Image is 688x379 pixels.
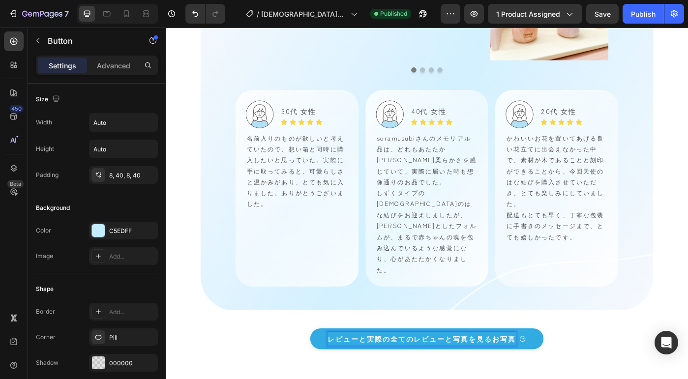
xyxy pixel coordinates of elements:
[183,344,395,359] p: レビューと実際の全てのレビューと写真を見るお写真
[7,180,24,188] div: Beta
[307,45,313,51] button: Dot
[586,4,619,24] button: Save
[90,82,122,114] img: gempages_464591402135717053-f2dc6688-731c-4d61-b958-d64ae8655dfa.png
[9,105,24,113] div: 450
[239,118,352,180] p: soramusubiさんのメモリアル品は、どれもあたたか[PERSON_NAME]柔らかさを感じていて、実際に届いた時も想像通りのお品でした。
[109,308,155,317] div: Add...
[36,252,53,261] div: Image
[4,4,73,24] button: 7
[36,333,56,342] div: Corner
[631,9,656,19] div: Publish
[595,10,611,18] span: Save
[90,140,157,158] input: Auto
[90,114,157,131] input: Auto
[496,9,560,19] span: 1 product assigned
[183,344,395,359] div: Rich Text Editor. Editing area: main
[36,358,59,367] div: Shadow
[64,8,69,20] p: 7
[36,285,54,293] div: Shape
[36,204,70,212] div: Background
[109,333,155,342] div: Pill
[163,340,427,363] a: Rich Text Editor. Editing area: main
[257,9,259,19] span: /
[131,86,176,102] p: 30代 女性
[36,171,59,179] div: Padding
[109,359,155,368] div: 000000
[261,9,347,19] span: [DEMOGRAPHIC_DATA]のはな結び
[36,226,51,235] div: Color
[238,82,269,114] img: gempages_464591402135717053-f2dc6688-731c-4d61-b958-d64ae8655dfa.png
[385,118,499,205] p: かわいいお花を置いてあげる良い花立てに出会えなかった中で、素材が木であることと刻印ができることから、今回天使のはな結びを購入させていただき、とても楽しみにしていました。
[109,171,155,180] div: 8, 40, 8, 40
[655,331,678,354] div: Open Intercom Messenger
[278,86,323,102] p: 40代 女性
[97,60,130,71] p: Advanced
[49,60,76,71] p: Settings
[385,205,499,243] p: 配送もとても早く、丁寧な包装に手書きのメッセージまで、とても嬉しかったです。
[36,145,54,153] div: Height
[277,45,283,51] button: Dot
[36,307,55,316] div: Border
[380,9,407,18] span: Published
[109,252,155,261] div: Add...
[488,4,582,24] button: 1 product assigned
[623,4,664,24] button: Publish
[185,4,225,24] div: Undo/Redo
[91,118,205,205] p: 名前入りのものが欲しいと考えていたので、想い箱と同時に購入したいと思っていた。実際に手に取ってみると、可愛らしさと温かみがあり、とても気に入りました。ありがとうございました。
[297,45,303,51] button: Dot
[166,28,688,379] iframe: Design area
[48,35,131,47] p: Button
[384,82,416,114] img: gempages_464591402135717053-f2dc6688-731c-4d61-b958-d64ae8655dfa.png
[36,118,52,127] div: Width
[287,45,293,51] button: Dot
[109,227,155,235] div: C5EDFF
[424,86,470,102] p: 20代 女性
[36,93,62,106] div: Size
[239,180,352,280] p: しずくタイプの[DEMOGRAPHIC_DATA]のはな結びをお迎えしましたが、[PERSON_NAME]としたフォルムが、まるで赤ちゃんの魂を包み込んでいるような感覚になり、心があたたかくなり...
